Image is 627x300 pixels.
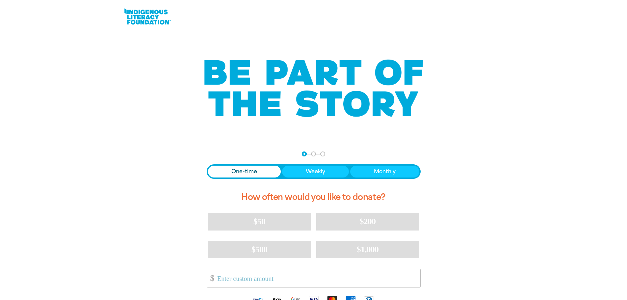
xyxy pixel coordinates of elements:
[198,46,429,130] img: Be part of the story
[208,241,311,258] button: $500
[231,168,257,176] span: One-time
[251,245,268,254] span: $500
[207,164,421,179] div: Donation frequency
[208,213,311,230] button: $50
[306,168,325,176] span: Weekly
[316,213,419,230] button: $200
[302,151,307,156] button: Navigate to step 1 of 3 to enter your donation amount
[350,166,419,177] button: Monthly
[316,241,419,258] button: $1,000
[357,245,379,254] span: $1,000
[213,269,420,287] input: Enter custom amount
[253,217,265,226] span: $50
[208,166,281,177] button: One-time
[311,151,316,156] button: Navigate to step 2 of 3 to enter your details
[374,168,396,176] span: Monthly
[282,166,349,177] button: Weekly
[360,217,376,226] span: $200
[207,187,421,208] h2: How often would you like to donate?
[207,271,214,286] span: $
[320,151,325,156] button: Navigate to step 3 of 3 to enter your payment details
